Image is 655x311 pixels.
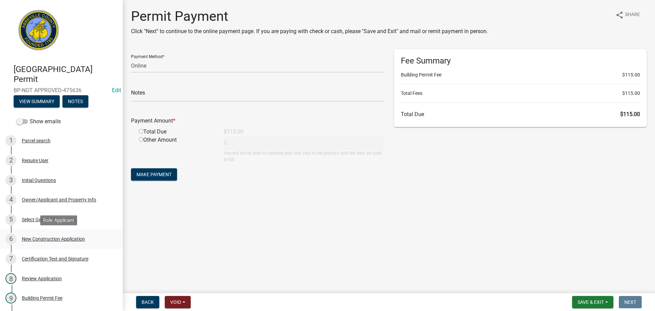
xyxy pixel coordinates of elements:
span: BP-NOT APPROVED-475636 [14,87,109,94]
p: Click "Next" to continue to the online payment page. If you are paying with check or cash, please... [131,27,488,36]
div: Require User [22,158,48,163]
button: Back [136,296,159,308]
img: Abbeville County, South Carolina [14,7,64,57]
div: 4 [5,194,16,205]
span: $115.00 [622,90,640,97]
span: Back [142,299,154,305]
button: Make Payment [131,168,177,181]
button: Notes [62,95,88,108]
i: share [615,11,624,19]
div: Building Permit Fee [22,296,62,300]
button: Save & Exit [572,296,613,308]
div: 6 [5,234,16,244]
div: Initial Questions [22,178,56,183]
div: Total Due [134,128,219,136]
div: New Construction Application [22,237,85,241]
div: 3 [5,175,16,186]
div: Parcel search [22,138,50,143]
div: Owner/Applicant and Property Info [22,197,96,202]
div: 2 [5,155,16,166]
div: Other Amount [134,136,219,163]
span: Save & Exit [578,299,604,305]
div: Payment Amount [126,117,389,125]
div: Certification Text and Signature [22,256,88,261]
span: $115.00 [622,71,640,79]
li: Total Fees [401,90,640,97]
h4: [GEOGRAPHIC_DATA] Permit [14,65,117,84]
span: Share [625,11,640,19]
div: 5 [5,214,16,225]
div: 1 [5,135,16,146]
wm-modal-confirm: Summary [14,99,60,104]
a: Edit [112,87,121,94]
wm-modal-confirm: Notes [62,99,88,104]
h1: Permit Payment [131,8,488,25]
button: View Summary [14,95,60,108]
button: shareShare [610,8,645,22]
wm-modal-confirm: Edit Application Number [112,87,121,94]
div: Role: Applicant [40,215,77,225]
div: Review Application [22,276,62,281]
span: Void [170,299,181,305]
div: 7 [5,253,16,264]
button: Void [165,296,191,308]
span: Next [624,299,636,305]
span: Make Payment [136,172,172,177]
label: Show emails [16,117,61,126]
div: Select General Contractor [22,217,76,222]
div: 9 [5,293,16,303]
h6: Total Due [401,111,640,117]
button: Next [619,296,642,308]
li: Building Permit Fee [401,71,640,79]
div: 8 [5,273,16,284]
span: $115.00 [620,111,640,117]
h6: Fee Summary [401,56,640,66]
